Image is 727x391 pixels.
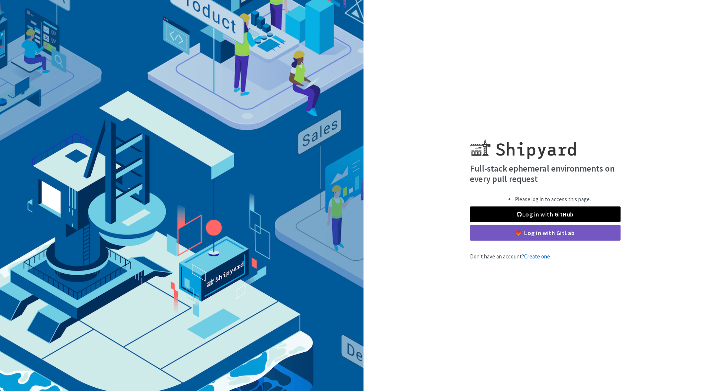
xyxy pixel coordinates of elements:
a: Log in with GitLab [470,225,621,241]
a: Log in with GitHub [470,206,621,222]
h4: Full-stack ephemeral environments on every pull request [470,163,621,184]
img: Shipyard logo [470,130,576,159]
li: Please log in to access this page. [515,195,591,204]
span: Don't have an account? [470,253,550,260]
img: gitlab-color.svg [516,230,521,236]
a: Create one [524,253,550,260]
